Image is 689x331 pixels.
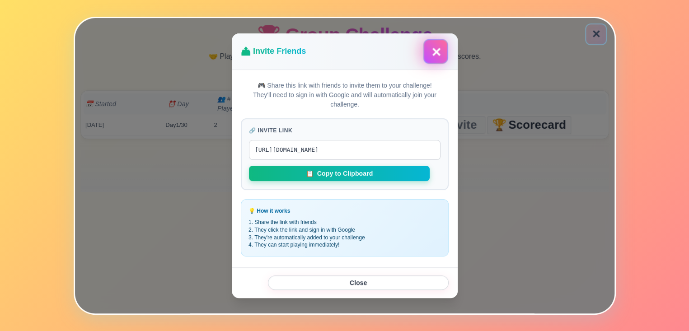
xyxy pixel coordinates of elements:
span: 📋 [305,170,313,177]
button: Close [268,275,449,290]
div: [URL][DOMAIN_NAME] [249,140,441,159]
button: Back to Main Menu [585,23,607,45]
div: 💡 How it works [248,207,441,215]
div: 🔗 Invite Link [249,126,441,134]
button: Close [423,39,448,64]
div: 🎮 Share this link with friends to invite them to your challenge! They'll need to sign in with Goo... [241,80,449,109]
div: 1. Share the link with friends 2. They click the link and sign in with Google 3. They're automati... [248,219,441,249]
button: 📋Copy to Clipboard [249,166,430,181]
h2: 📤 Invite Friends [241,45,306,57]
span: Copy to Clipboard [317,170,373,177]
